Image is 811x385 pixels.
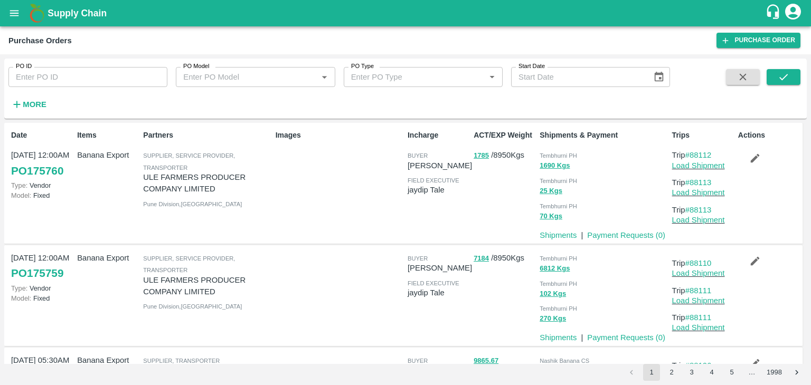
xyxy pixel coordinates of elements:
a: Load Shipment [672,269,725,277]
div: … [743,368,760,378]
span: Nashik Banana CS [540,358,589,364]
a: #88110 [685,259,712,267]
div: Purchase Orders [8,34,72,47]
button: Go to page 1998 [763,364,785,381]
a: PO175759 [11,264,63,283]
span: field executive [408,280,459,286]
button: Choose date [649,67,669,87]
label: PO Model [183,62,210,71]
p: Date [11,130,73,141]
span: Tembhurni PH [540,178,577,184]
span: buyer [408,358,428,364]
p: / 8950 Kgs [474,149,535,161]
button: 102 Kgs [540,288,566,300]
button: 6812 Kgs [540,263,570,275]
button: Open [485,70,499,84]
button: Go to page 3 [683,364,700,381]
button: 1785 [474,150,489,162]
a: PO175760 [11,161,63,180]
span: Tembhurni PH [540,255,577,262]
a: #88106 [685,361,712,370]
p: Incharge [408,130,469,141]
button: 70 Kgs [540,210,562,223]
label: Start Date [518,62,545,71]
p: [PERSON_NAME] [408,262,472,274]
p: Trip [672,149,734,161]
p: Vendor [11,180,73,190]
a: Shipments [540,333,577,342]
a: Payment Requests (0) [587,231,665,239]
a: #88112 [685,151,712,159]
p: Trips [672,130,734,141]
button: open drawer [2,1,26,25]
p: Banana Export [77,252,139,264]
b: Supply Chain [48,8,107,18]
span: Tembhurni PH [540,305,577,312]
a: #88111 [685,313,712,322]
span: Type: [11,284,27,292]
span: Type: [11,181,27,189]
span: field executive [408,177,459,184]
nav: pagination navigation [621,364,807,381]
span: Supplier, Service Provider, Transporter [143,255,235,273]
button: 7184 [474,253,489,265]
label: PO ID [16,62,32,71]
p: ACT/EXP Weight [474,130,535,141]
p: Vendor [11,283,73,293]
span: Supplier, Service Provider, Transporter [143,152,235,170]
p: Trip [672,177,734,188]
p: Partners [143,130,271,141]
p: [DATE] 12:00AM [11,252,73,264]
span: Tembhurni PH [540,152,577,159]
span: Supplier, Transporter [143,358,220,364]
button: 1690 Kgs [540,160,570,172]
button: 270 Kgs [540,313,566,325]
button: Go to page 4 [703,364,720,381]
input: Enter PO Model [179,70,314,84]
a: Payment Requests (0) [587,333,665,342]
button: Go to page 5 [723,364,740,381]
p: Banana Export [77,354,139,366]
span: buyer [408,255,428,262]
label: PO Type [351,62,374,71]
p: Trip [672,204,734,216]
a: Purchase Order [716,33,800,48]
a: Shipments [540,231,577,239]
a: #88113 [685,178,712,187]
span: Tembhurni PH [540,281,577,287]
strong: More [23,100,46,109]
span: Pune Division , [GEOGRAPHIC_DATA] [143,201,242,207]
p: Trip [672,257,734,269]
button: 9865.67 [474,355,498,367]
span: Tembhurni PH [540,203,577,209]
p: jaydip Tale [408,287,469,299]
button: Go to next page [788,364,805,381]
p: Fixed [11,293,73,303]
a: #88113 [685,206,712,214]
p: ULE FARMERS PRODUCER COMPANY LIMITED [143,274,271,298]
div: customer-support [765,4,784,23]
p: [DATE] 05:30AM [11,354,73,366]
button: page 1 [643,364,660,381]
p: [DATE] 12:00AM [11,149,73,161]
p: Images [276,130,403,141]
input: Enter PO Type [347,70,482,84]
p: Trip [672,312,734,323]
div: | [577,328,583,343]
a: Load Shipment [672,188,725,197]
button: Open [317,70,331,84]
p: Fixed [11,190,73,200]
a: #88111 [685,286,712,295]
button: More [8,95,49,113]
p: / 8950 Kgs [474,252,535,264]
p: Banana Export [77,149,139,161]
input: Enter PO ID [8,67,167,87]
button: Go to page 2 [663,364,680,381]
span: buyer [408,152,428,159]
p: jaydip Tale [408,184,469,196]
p: Trip [672,285,734,296]
p: / 9865.67 Kgs [474,354,535,379]
div: | [577,225,583,241]
p: Actions [738,130,800,141]
p: Items [77,130,139,141]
